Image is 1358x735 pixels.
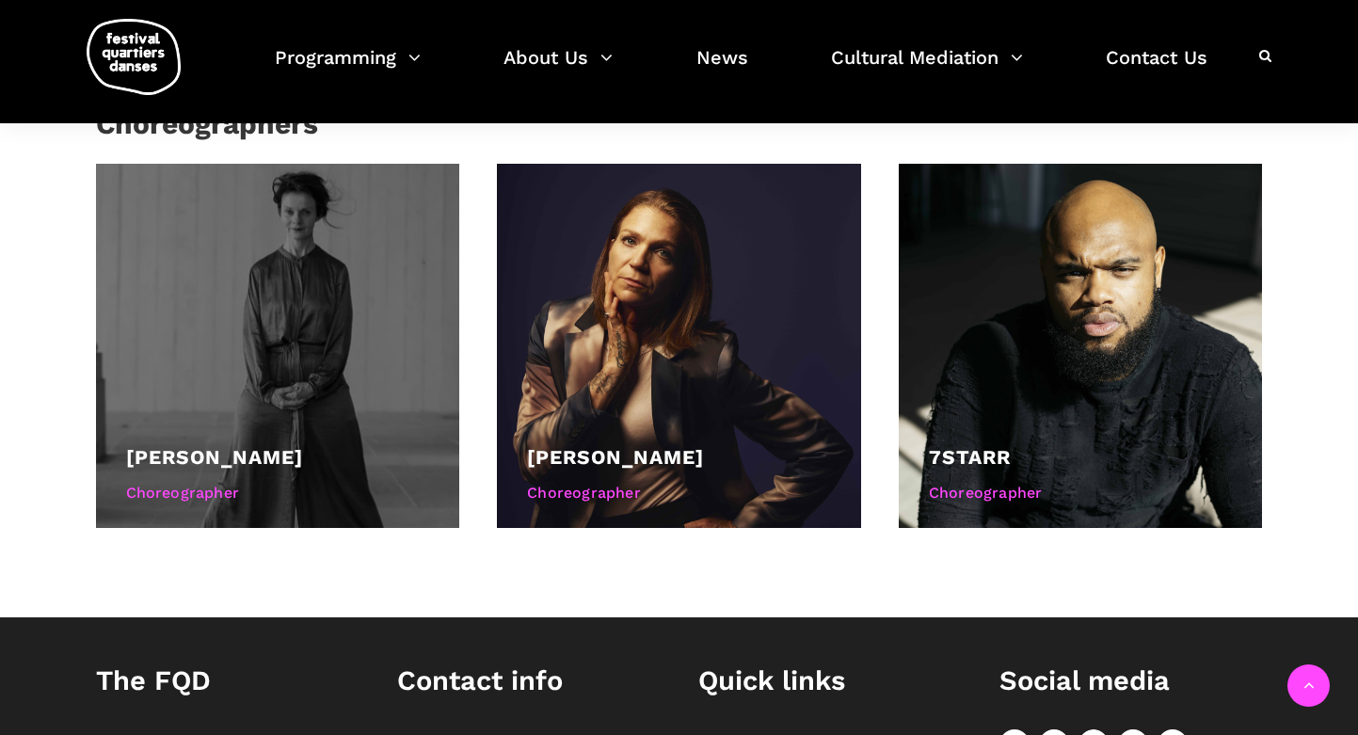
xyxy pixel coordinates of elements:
[1106,41,1207,97] a: Contact Us
[96,107,318,154] h3: Choreographers
[275,41,421,97] a: Programming
[87,19,181,95] img: logo-fqd-med
[999,664,1263,697] h1: Social media
[929,445,1011,469] a: 7starr
[126,445,303,469] a: [PERSON_NAME]
[831,41,1023,97] a: Cultural Mediation
[929,481,1233,505] div: Choreographer
[527,481,831,505] div: Choreographer
[96,664,359,697] h1: The FQD
[126,481,430,505] div: Choreographer
[503,41,613,97] a: About Us
[698,664,962,697] h1: Quick links
[397,664,661,697] h1: Contact info
[696,41,748,97] a: News
[527,445,704,469] a: [PERSON_NAME]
